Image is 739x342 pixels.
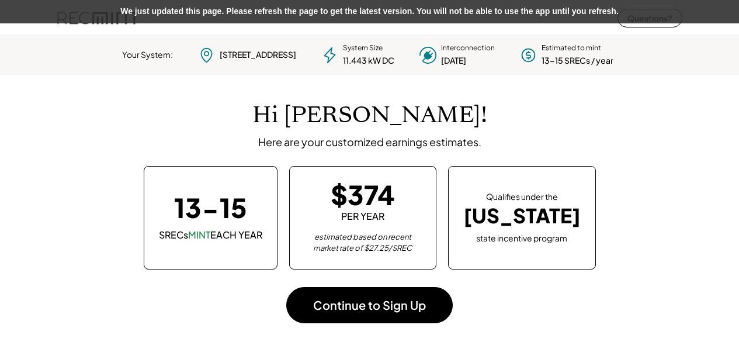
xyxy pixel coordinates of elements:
font: MINT [188,229,210,241]
div: System Size [343,43,383,53]
div: state incentive program [476,231,567,244]
div: Here are your customized earnings estimates. [258,135,481,148]
div: [STREET_ADDRESS] [220,49,296,61]
div: PER YEAR [341,210,384,223]
div: [US_STATE] [463,204,581,228]
h1: Hi [PERSON_NAME]! [252,102,487,129]
div: [DATE] [441,55,466,67]
div: Qualifies under the [486,191,558,203]
div: 13-15 SRECs / year [542,55,613,67]
div: estimated based on recent market rate of $27.25/SREC [304,232,421,254]
div: SRECs EACH YEAR [159,229,262,241]
div: Interconnection [441,43,495,53]
div: 11.443 kW DC [343,55,394,67]
div: Your System: [122,49,173,61]
div: 13-15 [174,194,247,220]
div: Estimated to mint [542,43,601,53]
button: Continue to Sign Up [286,287,453,323]
div: $374 [331,181,395,208]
